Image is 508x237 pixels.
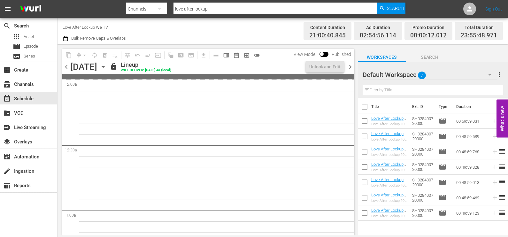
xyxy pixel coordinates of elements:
[439,133,446,140] span: Episode
[454,144,489,159] td: 00:48:59.768
[233,52,240,58] span: date_range_outlined
[3,109,11,117] span: VOD
[70,62,97,72] div: [DATE]
[498,148,506,155] span: reorder
[418,69,426,82] span: 7
[309,61,341,73] div: Unlock and Edit
[410,23,447,32] div: Promo Duration
[363,66,497,84] div: Default Workspace
[121,61,171,68] div: Lineup
[3,153,11,161] span: Automation
[110,63,118,70] span: lock
[498,194,506,201] span: reorder
[452,98,491,116] th: Duration
[439,179,446,186] span: Episode
[498,178,506,186] span: reorder
[461,23,497,32] div: Total Duration
[408,98,435,116] th: Ext. ID
[496,100,508,138] button: Open Feedback Widget
[4,5,12,13] span: menu
[3,167,11,175] span: Ingestion
[387,3,404,14] span: Search
[221,50,231,60] span: Week Calendar View
[3,22,11,30] span: Search
[3,66,11,74] span: Create
[3,95,11,103] span: Schedule
[491,210,498,217] svg: Add to Schedule
[371,162,406,200] a: Love After Lockup 104: Broken Promises (Love After Lockup 104: Broken Promises (amc_networks_love...
[74,50,89,60] span: Remove Gaps & Overlaps
[439,209,446,217] span: Episode
[13,43,20,50] span: Episode
[410,205,436,221] td: SH028400720000
[461,32,497,39] span: 23:55:48.971
[491,194,498,201] svg: Add to Schedule
[309,23,346,32] div: Content Duration
[410,113,436,129] td: SH028400720000
[360,23,396,32] div: Ad Duration
[3,80,11,88] span: Channels
[64,50,74,60] span: Copy Lineup
[439,148,446,156] span: movie
[328,52,354,57] span: Published
[24,53,35,59] span: Series
[439,117,446,125] span: Episode
[89,50,100,60] span: Loop Content
[454,113,489,129] td: 00:59:59.031
[454,190,489,205] td: 00:48:59.469
[371,168,407,172] div: Love After Lockup 104: Broken Promises
[496,67,503,82] button: more_vert
[358,53,406,61] span: Workspaces
[3,124,11,131] span: Live Streaming
[410,32,447,39] span: 00:00:12.012
[209,49,221,61] span: Day Calendar View
[498,209,506,217] span: reorder
[360,32,396,39] span: 02:54:56.114
[371,137,407,141] div: Love After Lockup 106: Race to the Altar
[70,36,126,41] span: Bulk Remove Gaps & Overlaps
[410,144,436,159] td: SH028400720000
[231,50,242,60] span: Month Calendar View
[491,164,498,171] svg: Add to Schedule
[121,68,171,73] div: WILL DELIVER: [DATE] 4a (local)
[371,131,406,170] a: Love After Lockup 106: Race to the Altar (Love After Lockup 106: Race to the Altar (amc_networks_...
[496,71,503,79] span: more_vert
[371,122,407,126] div: Love After Lockup 107: Prison Cell to Wedding Bells
[24,34,34,40] span: Asset
[454,129,489,144] td: 00:48:59.589
[454,205,489,221] td: 00:49:59.123
[491,179,498,186] svg: Add to Schedule
[406,53,454,61] span: Search
[242,50,252,60] span: View Backup
[410,159,436,175] td: SH028400720000
[454,175,489,190] td: 00:48:59.013
[439,163,446,171] span: Episode
[371,98,408,116] th: Title
[371,183,407,187] div: Love After Lockup 103: Meet the Parents
[371,147,406,190] a: Love After Lockup 105: Surprises and Sentences (Love After Lockup 105: Surprises and Sentences (a...
[371,116,406,130] a: Love After Lockup 107: Prison Cell to Wedding Bells
[306,61,344,73] button: Unlock and Edit
[371,199,407,203] div: Love After Lockup 102: New Warden in [GEOGRAPHIC_DATA]
[498,163,506,171] span: reorder
[254,52,260,58] span: toggle_off
[3,182,11,189] span: Reports
[3,138,11,146] span: Overlays
[371,177,406,216] a: Love After Lockup 103: Meet the Parents (Love After Lockup 103: Meet the Parents (amc_networks_lo...
[454,159,489,175] td: 00:49:59.328
[485,6,502,11] a: Sign Out
[223,52,229,58] span: calendar_view_week_outlined
[319,52,324,56] span: Toggle to switch from Published to Draft view.
[290,52,319,57] span: View Mode:
[371,214,407,218] div: Love After Lockup 101: From Felon to Fiance
[439,194,446,202] span: Episode
[309,32,346,39] span: 21:00:40.845
[491,148,498,155] svg: Add to Schedule
[346,63,354,71] span: chevron_right
[410,129,436,144] td: SH028400720000
[15,2,46,17] img: ans4CAIJ8jUAAAAAAAAAAAAAAAAAAAAAAAAgQb4GAAAAAAAAAAAAAAAAAAAAAAAAJMjXAAAAAAAAAAAAAAAAAAAAAAAAgAT5G...
[252,50,262,60] span: 24 hours Lineup View is OFF
[377,3,405,14] button: Search
[62,63,70,71] span: chevron_left
[24,43,38,50] span: Episode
